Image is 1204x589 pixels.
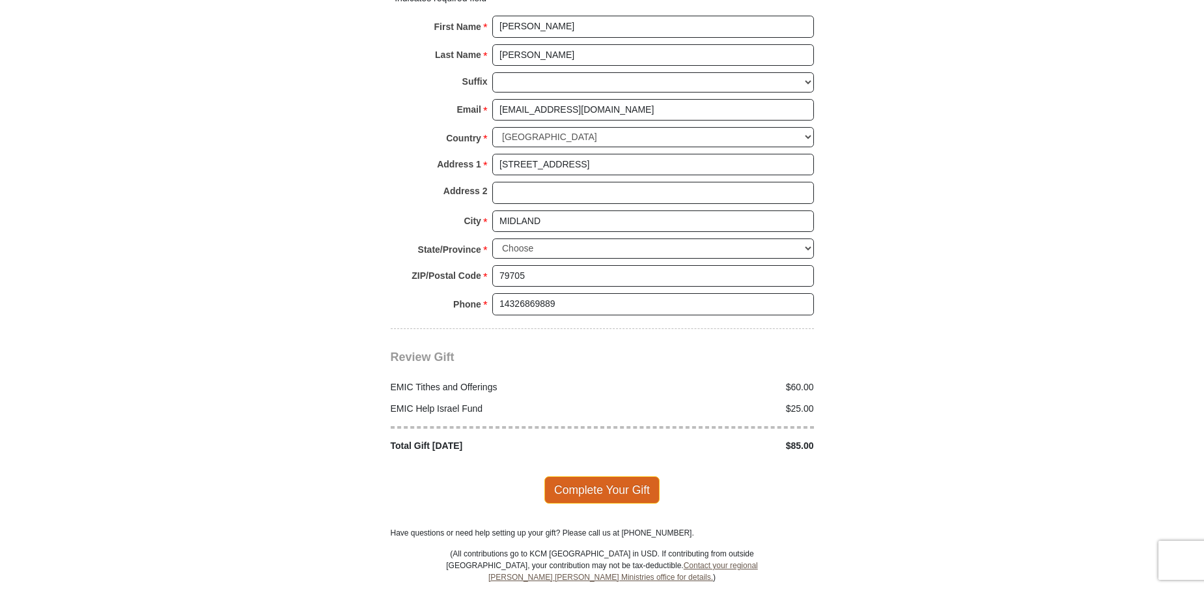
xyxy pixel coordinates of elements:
[384,439,602,453] div: Total Gift [DATE]
[602,402,821,416] div: $25.00
[488,561,758,582] a: Contact your regional [PERSON_NAME] [PERSON_NAME] Ministries office for details.
[418,240,481,259] strong: State/Province
[435,46,481,64] strong: Last Name
[391,527,814,539] p: Have questions or need help setting up your gift? Please call us at [PHONE_NUMBER].
[434,18,481,36] strong: First Name
[446,129,481,147] strong: Country
[412,266,481,285] strong: ZIP/Postal Code
[464,212,481,230] strong: City
[457,100,481,119] strong: Email
[462,72,488,91] strong: Suffix
[453,295,481,313] strong: Phone
[384,402,602,416] div: EMIC Help Israel Fund
[602,381,821,394] div: $60.00
[602,439,821,453] div: $85.00
[391,351,455,364] span: Review Gift
[544,476,660,504] span: Complete Your Gift
[384,381,602,394] div: EMIC Tithes and Offerings
[443,182,488,200] strong: Address 2
[437,155,481,173] strong: Address 1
